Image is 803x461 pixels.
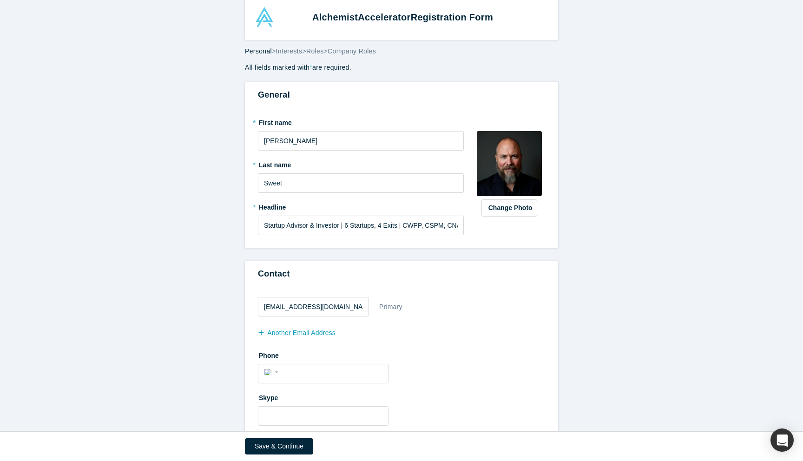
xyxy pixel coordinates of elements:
[245,63,558,72] p: All fields marked with are required.
[245,47,272,55] span: Personal
[312,12,493,22] strong: Alchemist Registration Form
[258,390,545,403] label: Skype
[258,199,464,212] label: Headline
[258,115,464,128] label: First name
[481,199,537,217] button: Change Photo
[258,325,345,341] button: another Email Address
[306,47,324,55] span: Roles
[258,348,545,361] label: Phone
[358,12,410,22] span: Accelerator
[379,299,403,315] div: Primary
[258,157,464,170] label: Last name
[328,47,376,55] span: Company Roles
[258,89,545,101] h3: General
[477,131,542,196] img: Profile user default
[258,268,545,280] h3: Contact
[276,47,303,55] span: Interests
[245,438,313,454] button: Save & Continue
[245,46,558,56] div: > > >
[258,216,464,235] input: Partner, CEO
[255,7,274,27] img: Alchemist Accelerator Logo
